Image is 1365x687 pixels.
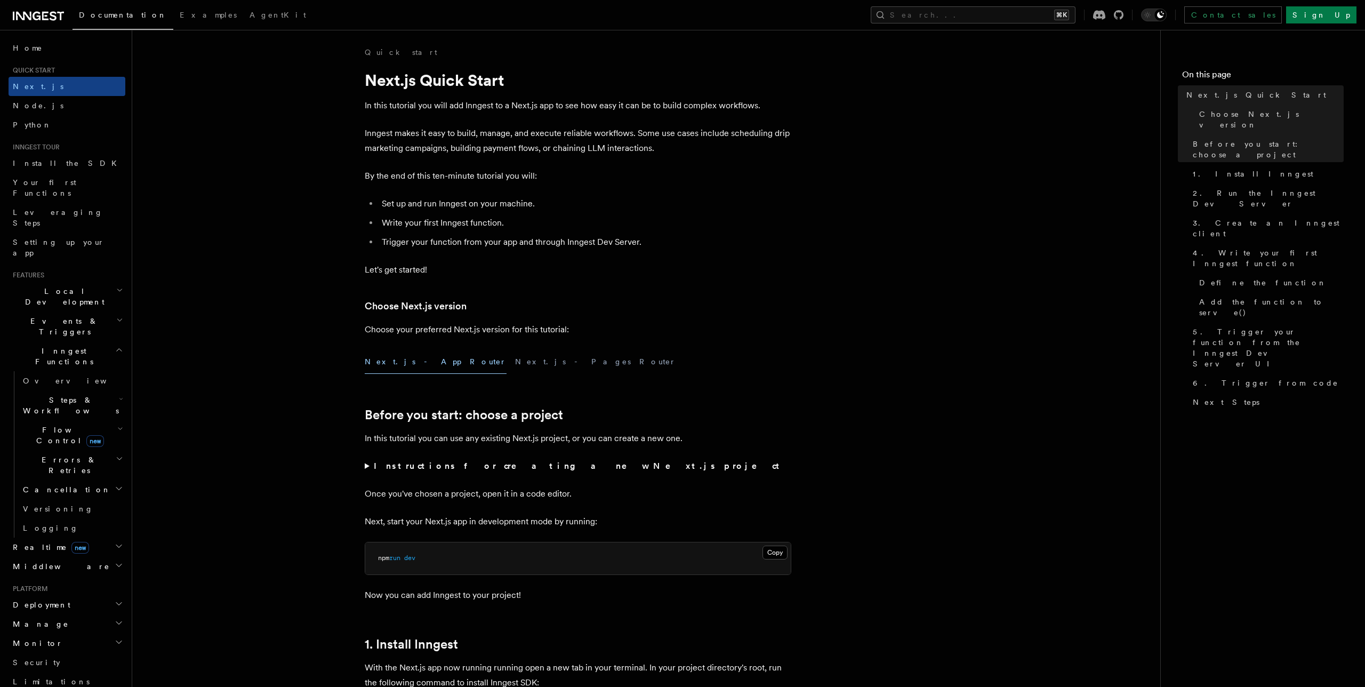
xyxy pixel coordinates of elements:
kbd: ⌘K [1054,10,1069,20]
span: Cancellation [19,484,111,495]
span: Events & Triggers [9,316,116,337]
span: npm [378,554,389,562]
h1: Next.js Quick Start [365,70,791,90]
span: Logging [23,524,78,532]
a: Examples [173,3,243,29]
a: Python [9,115,125,134]
li: Trigger your function from your app and through Inngest Dev Server. [379,235,791,250]
a: Define the function [1195,273,1344,292]
span: Local Development [9,286,116,307]
p: Inngest makes it easy to build, manage, and execute reliable workflows. Some use cases include sc... [365,126,791,156]
a: Choose Next.js version [1195,105,1344,134]
a: Add the function to serve() [1195,292,1344,322]
a: Next.js [9,77,125,96]
p: By the end of this ten-minute tutorial you will: [365,169,791,183]
span: Next.js Quick Start [1186,90,1326,100]
h4: On this page [1182,68,1344,85]
span: Documentation [79,11,167,19]
span: Home [13,43,43,53]
span: 5. Trigger your function from the Inngest Dev Server UI [1193,326,1344,369]
span: Flow Control [19,425,117,446]
div: Inngest Functions [9,371,125,538]
span: Your first Functions [13,178,76,197]
p: Choose your preferred Next.js version for this tutorial: [365,322,791,337]
button: Copy [762,546,788,560]
span: 1. Install Inngest [1193,169,1313,179]
button: Local Development [9,282,125,311]
span: Manage [9,619,69,629]
p: Let's get started! [365,262,791,277]
span: 6. Trigger from code [1193,378,1338,388]
button: Errors & Retries [19,450,125,480]
button: Inngest Functions [9,341,125,371]
a: AgentKit [243,3,312,29]
span: Platform [9,585,48,593]
button: Middleware [9,557,125,576]
button: Next.js - Pages Router [515,350,676,374]
span: Python [13,121,52,129]
span: dev [404,554,415,562]
a: Next Steps [1189,393,1344,412]
button: Deployment [9,595,125,614]
a: Node.js [9,96,125,115]
a: Next.js Quick Start [1182,85,1344,105]
span: Monitor [9,638,63,649]
strong: Instructions for creating a new Next.js project [374,461,784,471]
a: Documentation [73,3,173,30]
span: Next Steps [1193,397,1259,408]
span: Inngest tour [9,143,60,151]
button: Manage [9,614,125,634]
a: Overview [19,371,125,390]
a: Before you start: choose a project [365,408,563,422]
span: Leveraging Steps [13,208,103,227]
span: 3. Create an Inngest client [1193,218,1344,239]
span: Middleware [9,561,110,572]
a: 2. Run the Inngest Dev Server [1189,183,1344,213]
span: Limitations [13,677,90,686]
p: Now you can add Inngest to your project! [365,588,791,603]
button: Cancellation [19,480,125,499]
span: 2. Run the Inngest Dev Server [1193,188,1344,209]
li: Set up and run Inngest on your machine. [379,196,791,211]
a: 6. Trigger from code [1189,373,1344,393]
span: Inngest Functions [9,346,115,367]
a: Install the SDK [9,154,125,173]
span: Steps & Workflows [19,395,119,416]
button: Flow Controlnew [19,420,125,450]
span: Setting up your app [13,238,105,257]
a: Security [9,653,125,672]
button: Events & Triggers [9,311,125,341]
span: Security [13,658,60,667]
a: Sign Up [1286,6,1356,23]
span: new [86,435,104,447]
summary: Instructions for creating a new Next.js project [365,459,791,474]
p: Once you've chosen a project, open it in a code editor. [365,486,791,501]
a: Quick start [365,47,437,58]
span: Before you start: choose a project [1193,139,1344,160]
span: Errors & Retries [19,454,116,476]
p: Next, start your Next.js app in development mode by running: [365,514,791,529]
a: 1. Install Inngest [1189,164,1344,183]
span: AgentKit [250,11,306,19]
span: Add the function to serve() [1199,297,1344,318]
a: Leveraging Steps [9,203,125,233]
span: new [71,542,89,554]
a: Setting up your app [9,233,125,262]
button: Next.js - App Router [365,350,507,374]
a: 5. Trigger your function from the Inngest Dev Server UI [1189,322,1344,373]
a: Your first Functions [9,173,125,203]
button: Steps & Workflows [19,390,125,420]
span: Quick start [9,66,55,75]
a: Home [9,38,125,58]
span: Define the function [1199,277,1327,288]
span: Next.js [13,82,63,91]
a: Before you start: choose a project [1189,134,1344,164]
a: Logging [19,518,125,538]
li: Write your first Inngest function. [379,215,791,230]
span: Realtime [9,542,89,553]
p: In this tutorial you can use any existing Next.js project, or you can create a new one. [365,431,791,446]
span: Features [9,271,44,279]
button: Search...⌘K [871,6,1075,23]
span: Overview [23,377,133,385]
a: Contact sales [1184,6,1282,23]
